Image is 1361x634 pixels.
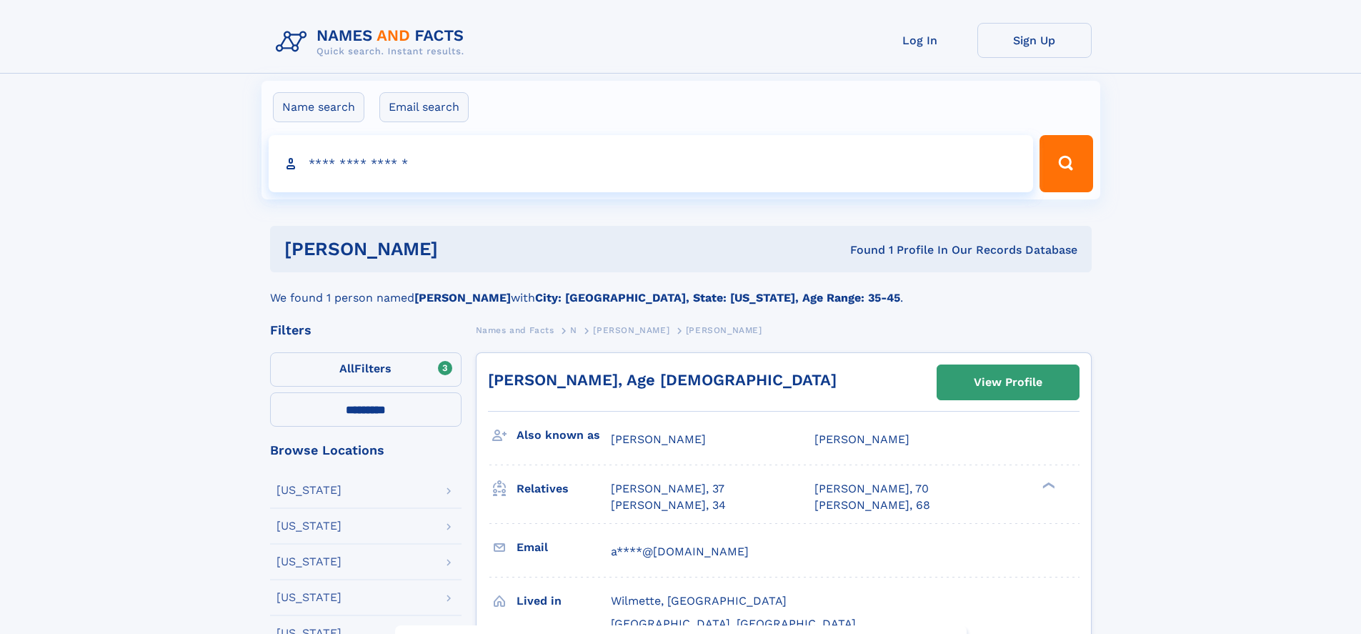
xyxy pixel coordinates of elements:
[488,371,837,389] a: [PERSON_NAME], Age [DEMOGRAPHIC_DATA]
[517,423,611,447] h3: Also known as
[593,321,669,339] a: [PERSON_NAME]
[686,325,762,335] span: [PERSON_NAME]
[276,485,342,496] div: [US_STATE]
[1040,135,1092,192] button: Search Button
[977,23,1092,58] a: Sign Up
[339,362,354,375] span: All
[414,291,511,304] b: [PERSON_NAME]
[611,617,856,630] span: [GEOGRAPHIC_DATA], [GEOGRAPHIC_DATA]
[611,481,724,497] a: [PERSON_NAME], 37
[611,497,726,513] a: [PERSON_NAME], 34
[863,23,977,58] a: Log In
[517,589,611,613] h3: Lived in
[270,444,462,457] div: Browse Locations
[570,321,577,339] a: N
[611,432,706,446] span: [PERSON_NAME]
[535,291,900,304] b: City: [GEOGRAPHIC_DATA], State: [US_STATE], Age Range: 35-45
[937,365,1079,400] a: View Profile
[611,594,787,608] span: Wilmette, [GEOGRAPHIC_DATA]
[644,242,1077,258] div: Found 1 Profile In Our Records Database
[814,497,930,513] a: [PERSON_NAME], 68
[270,23,476,61] img: Logo Names and Facts
[476,321,554,339] a: Names and Facts
[276,592,342,603] div: [US_STATE]
[570,325,577,335] span: N
[517,477,611,501] h3: Relatives
[269,135,1034,192] input: search input
[270,324,462,337] div: Filters
[814,481,929,497] a: [PERSON_NAME], 70
[814,432,909,446] span: [PERSON_NAME]
[276,556,342,568] div: [US_STATE]
[273,92,364,122] label: Name search
[379,92,469,122] label: Email search
[270,272,1092,307] div: We found 1 person named with .
[284,240,644,258] h1: [PERSON_NAME]
[593,325,669,335] span: [PERSON_NAME]
[974,366,1042,399] div: View Profile
[270,352,462,387] label: Filters
[1039,481,1056,490] div: ❯
[517,535,611,560] h3: Email
[276,520,342,532] div: [US_STATE]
